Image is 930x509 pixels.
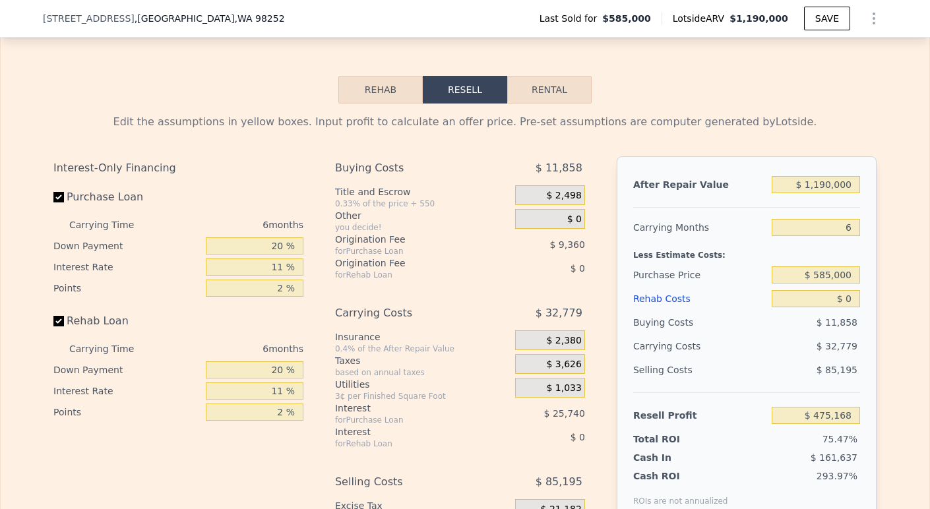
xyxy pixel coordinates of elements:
[53,278,201,299] div: Points
[729,13,788,24] span: $1,190,000
[804,7,850,30] button: SAVE
[546,359,581,371] span: $ 3,626
[817,471,857,481] span: 293.97%
[43,12,135,25] span: [STREET_ADDRESS]
[633,173,766,196] div: After Repair Value
[338,76,423,104] button: Rehab
[633,451,716,464] div: Cash In
[53,192,64,202] input: Purchase Loan
[53,402,201,423] div: Points
[546,335,581,347] span: $ 2,380
[53,156,303,180] div: Interest-Only Financing
[335,425,482,438] div: Interest
[549,239,584,250] span: $ 9,360
[335,330,510,344] div: Insurance
[536,301,582,325] span: $ 32,779
[234,13,284,24] span: , WA 98252
[540,12,603,25] span: Last Sold for
[861,5,887,32] button: Show Options
[53,256,201,278] div: Interest Rate
[335,470,482,494] div: Selling Costs
[335,367,510,378] div: based on annual taxes
[335,391,510,402] div: 3¢ per Finished Square Foot
[335,378,510,391] div: Utilities
[633,287,766,311] div: Rehab Costs
[817,341,857,351] span: $ 32,779
[335,209,510,222] div: Other
[53,359,201,380] div: Down Payment
[53,316,64,326] input: Rehab Loan
[633,469,728,483] div: Cash ROI
[633,433,716,446] div: Total ROI
[335,156,482,180] div: Buying Costs
[633,358,766,382] div: Selling Costs
[53,185,201,209] label: Purchase Loan
[536,470,582,494] span: $ 85,195
[633,334,716,358] div: Carrying Costs
[335,415,482,425] div: for Purchase Loan
[633,263,766,287] div: Purchase Price
[335,438,482,449] div: for Rehab Loan
[633,216,766,239] div: Carrying Months
[69,338,155,359] div: Carrying Time
[335,222,510,233] div: you decide!
[546,382,581,394] span: $ 1,033
[571,432,585,442] span: $ 0
[335,354,510,367] div: Taxes
[335,198,510,209] div: 0.33% of the price + 550
[536,156,582,180] span: $ 11,858
[817,317,857,328] span: $ 11,858
[567,214,582,225] span: $ 0
[335,185,510,198] div: Title and Escrow
[335,233,482,246] div: Origination Fee
[544,408,585,419] span: $ 25,740
[633,239,860,263] div: Less Estimate Costs:
[335,256,482,270] div: Origination Fee
[633,311,766,334] div: Buying Costs
[335,246,482,256] div: for Purchase Loan
[633,483,728,506] div: ROIs are not annualized
[673,12,729,25] span: Lotside ARV
[53,380,201,402] div: Interest Rate
[507,76,592,104] button: Rental
[571,263,585,274] span: $ 0
[335,402,482,415] div: Interest
[633,404,766,427] div: Resell Profit
[811,452,857,463] span: $ 161,637
[135,12,285,25] span: , [GEOGRAPHIC_DATA]
[822,434,857,444] span: 75.47%
[53,235,201,256] div: Down Payment
[335,270,482,280] div: for Rehab Loan
[160,214,303,235] div: 6 months
[602,12,651,25] span: $585,000
[335,344,510,354] div: 0.4% of the After Repair Value
[69,214,155,235] div: Carrying Time
[817,365,857,375] span: $ 85,195
[160,338,303,359] div: 6 months
[423,76,507,104] button: Resell
[335,301,482,325] div: Carrying Costs
[53,309,201,333] label: Rehab Loan
[546,190,581,202] span: $ 2,498
[53,114,877,130] div: Edit the assumptions in yellow boxes. Input profit to calculate an offer price. Pre-set assumptio...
